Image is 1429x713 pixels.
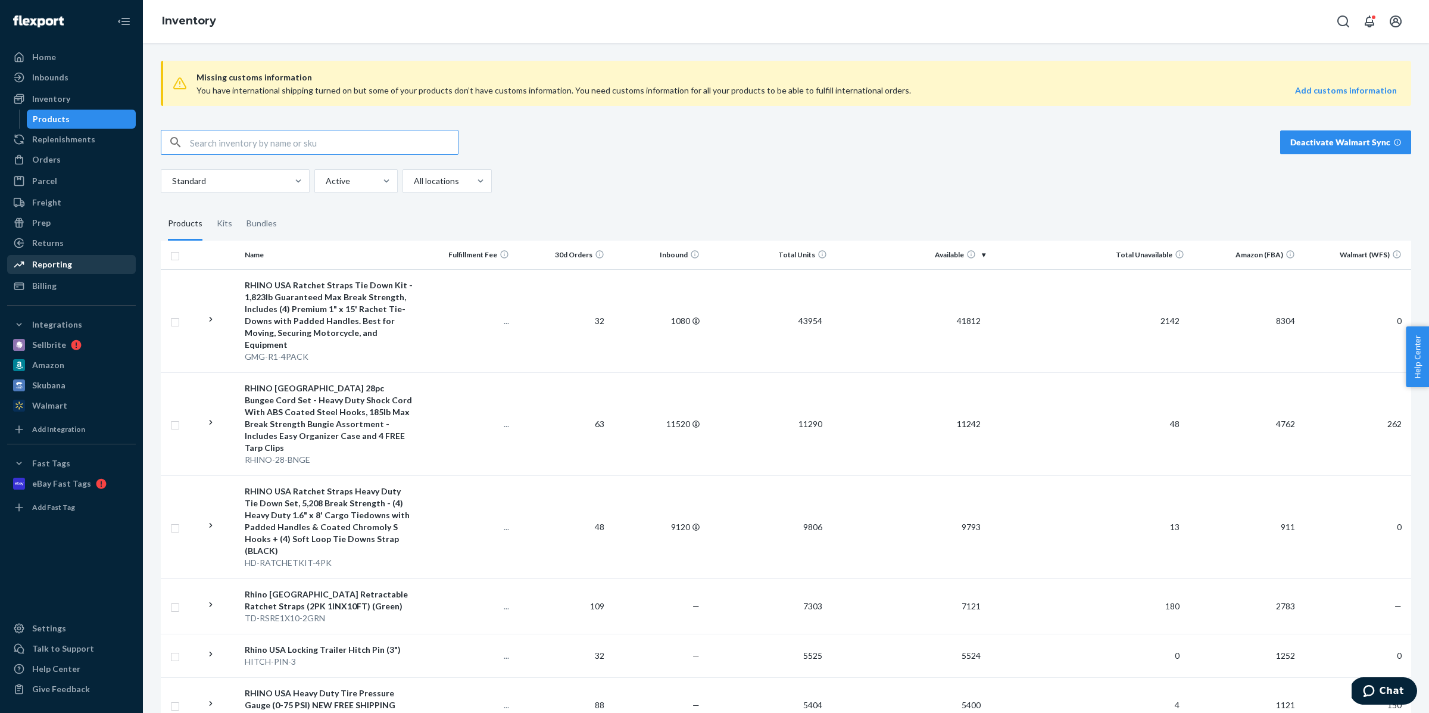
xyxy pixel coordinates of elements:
[32,424,85,434] div: Add Integration
[13,15,64,27] img: Flexport logo
[798,522,827,532] span: 9806
[7,376,136,395] a: Skubana
[7,315,136,334] button: Integrations
[32,359,64,371] div: Amazon
[7,213,136,232] a: Prep
[245,279,414,351] div: RHINO USA Ratchet Straps Tie Down Kit - 1,823lb Guaranteed Max Break Strength, Includes (4) Premi...
[245,612,414,624] div: TD-RSRE1X10-2GRN
[32,154,61,166] div: Orders
[32,217,51,229] div: Prep
[240,241,419,269] th: Name
[798,650,827,661] span: 5525
[7,150,136,169] a: Orders
[423,521,509,533] p: ...
[7,356,136,375] a: Amazon
[514,241,609,269] th: 30d Orders
[1170,700,1184,710] span: 4
[245,557,414,569] div: HD-RATCHETKIT-4PK
[1160,601,1184,611] span: 180
[1295,85,1397,95] strong: Add customs information
[325,175,326,187] input: Active
[423,650,509,662] p: ...
[32,339,66,351] div: Sellbrite
[514,372,609,475] td: 63
[1165,522,1184,532] span: 13
[692,601,700,611] span: —
[32,379,65,391] div: Skubana
[957,522,985,532] span: 9793
[162,14,216,27] a: Inventory
[952,419,985,429] span: 11242
[245,351,414,363] div: GMG-R1-4PACK
[245,644,414,656] div: Rhino USA Locking Trailer Hitch Pin (3")
[196,85,1157,96] div: You have international shipping turned on but some of your products don’t have customs informatio...
[413,175,414,187] input: All locations
[245,382,414,454] div: RHINO [GEOGRAPHIC_DATA] 28pc Bungee Cord Set - Heavy Duty Shock Cord With ABS Coated Steel Hooks,...
[152,4,226,39] ol: breadcrumbs
[7,680,136,699] button: Give Feedback
[32,237,64,249] div: Returns
[7,276,136,295] a: Billing
[32,197,61,208] div: Freight
[1189,269,1300,372] td: 8304
[609,372,704,475] td: 11520
[7,619,136,638] a: Settings
[1280,130,1411,154] button: Deactivate Walmart Sync
[7,130,136,149] a: Replenishments
[32,93,70,105] div: Inventory
[7,474,136,493] a: eBay Fast Tags
[609,269,704,372] td: 1080
[1189,372,1300,475] td: 4762
[7,659,136,678] a: Help Center
[957,700,985,710] span: 5400
[794,316,827,326] span: 43954
[168,207,202,241] div: Products
[423,600,509,612] p: ...
[196,70,1397,85] span: Missing customs information
[1331,10,1355,33] button: Open Search Box
[423,699,509,711] p: ...
[419,241,514,269] th: Fulfillment Fee
[7,48,136,67] a: Home
[245,687,414,711] div: RHINO USA Heavy Duty Tire Pressure Gauge (0-75 PSI) NEW FREE SHIPPING
[1394,601,1402,611] span: —
[32,478,91,490] div: eBay Fast Tags
[514,269,609,372] td: 32
[171,175,172,187] input: Standard
[7,498,136,517] a: Add Fast Tag
[32,51,56,63] div: Home
[1300,475,1411,578] td: 0
[32,71,68,83] div: Inbounds
[514,475,609,578] td: 48
[609,241,704,269] th: Inbound
[798,700,827,710] span: 5404
[1165,419,1184,429] span: 48
[7,420,136,439] a: Add Integration
[245,656,414,668] div: HITCH-PIN-3
[32,663,80,675] div: Help Center
[32,457,70,469] div: Fast Tags
[7,193,136,212] a: Freight
[247,207,277,241] div: Bundles
[1300,372,1411,475] td: 262
[1295,85,1397,96] a: Add customs information
[245,454,414,466] div: RHINO-28-BNGE
[32,643,94,655] div: Talk to Support
[7,233,136,253] a: Returns
[514,578,609,634] td: 109
[1406,326,1429,387] button: Help Center
[32,683,90,695] div: Give Feedback
[112,10,136,33] button: Close Navigation
[33,113,70,125] div: Products
[32,400,67,412] div: Walmart
[32,259,72,270] div: Reporting
[1156,316,1184,326] span: 2142
[692,650,700,661] span: —
[1384,10,1408,33] button: Open account menu
[514,634,609,677] td: 32
[423,418,509,430] p: ...
[1189,475,1300,578] td: 911
[32,319,82,331] div: Integrations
